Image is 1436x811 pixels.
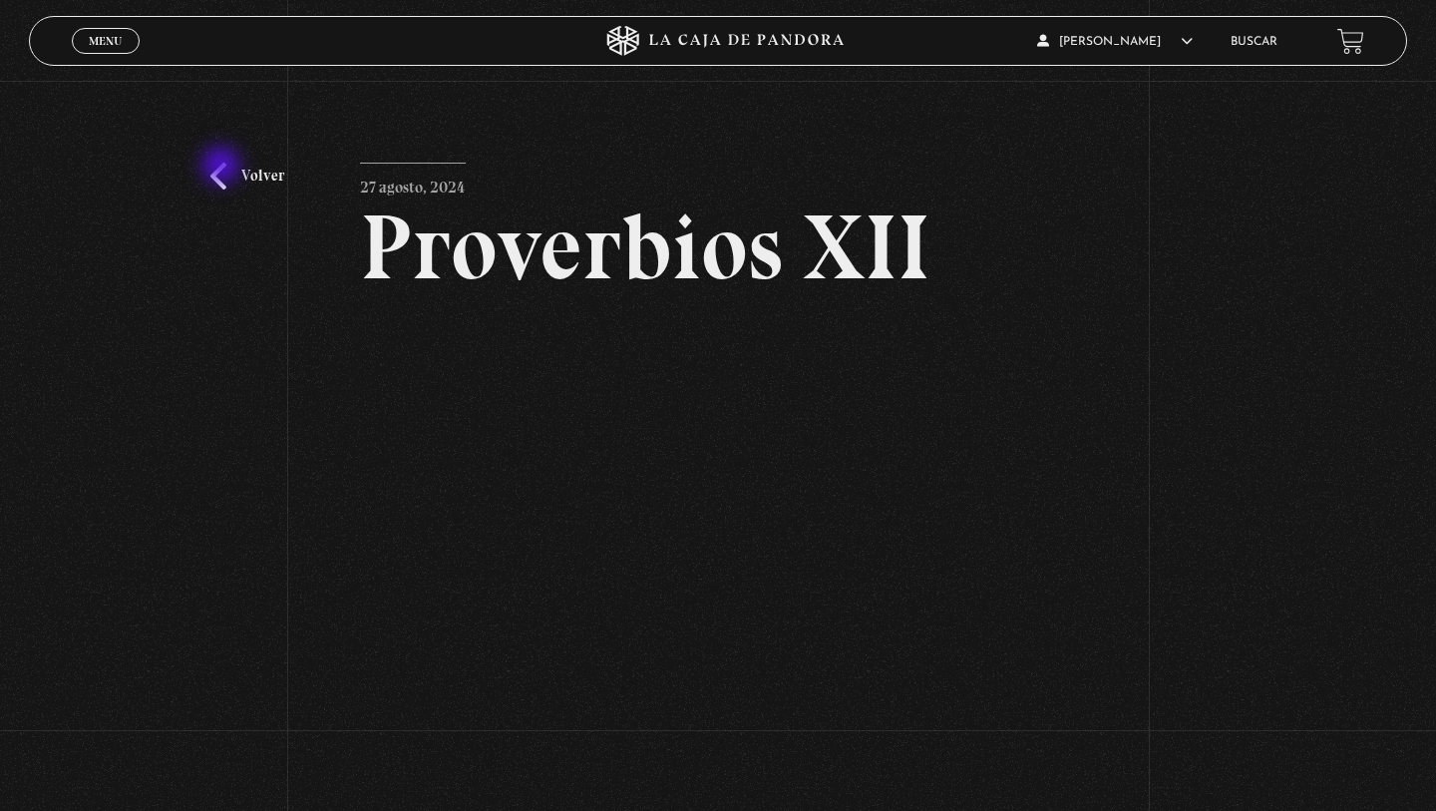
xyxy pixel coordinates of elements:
a: Buscar [1231,36,1277,48]
span: Cerrar [83,52,130,66]
p: 27 agosto, 2024 [360,163,466,203]
h2: Proverbios XII [360,202,1077,293]
a: Volver [210,163,284,190]
iframe: Dailymotion video player – Proverbio XII Editado [360,323,1077,800]
span: [PERSON_NAME] [1037,36,1193,48]
span: Menu [89,35,122,47]
a: View your shopping cart [1337,28,1364,55]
